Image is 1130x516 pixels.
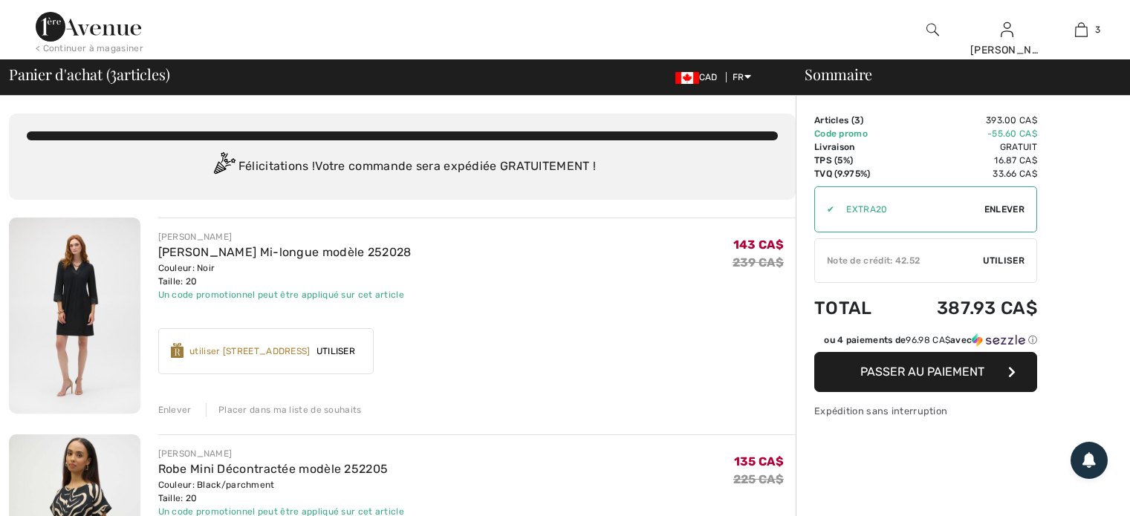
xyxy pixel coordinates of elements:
div: [PERSON_NAME] [158,230,412,244]
div: ou 4 paiements de avec [824,333,1037,347]
span: CAD [675,72,724,82]
div: ✔ [815,203,834,216]
span: 135 CA$ [734,454,784,468]
div: Enlever [158,403,192,417]
div: Félicitations ! Votre commande sera expédiée GRATUITEMENT ! [27,152,778,182]
td: 393.00 CA$ [895,114,1037,127]
div: Couleur: Noir Taille: 20 [158,261,412,288]
input: Code promo [834,187,984,232]
img: recherche [926,21,939,39]
img: 1ère Avenue [36,12,141,42]
span: Enlever [984,203,1025,216]
div: Un code promotionnel peut être appliqué sur cet article [158,288,412,301]
img: Mon panier [1075,21,1088,39]
span: 143 CA$ [733,238,784,252]
div: [PERSON_NAME] [158,447,405,460]
span: 96.98 CA$ [906,335,950,345]
img: Congratulation2.svg [209,152,238,182]
span: Utiliser [983,254,1025,267]
span: Passer au paiement [860,365,984,379]
a: 3 [1045,21,1117,39]
div: Note de crédit: 42.52 [815,254,983,267]
td: 387.93 CA$ [895,283,1037,333]
a: Se connecter [1001,22,1013,36]
span: 3 [110,63,117,82]
div: utiliser [STREET_ADDRESS] [189,344,311,358]
s: 239 CA$ [733,255,784,270]
span: Panier d'achat ( articles) [9,67,169,82]
img: Canadian Dollar [675,72,699,84]
a: Robe Mini Décontractée modèle 252205 [158,462,389,476]
td: Total [814,283,895,333]
td: Livraison [814,140,895,154]
div: ou 4 paiements de96.98 CA$avecSezzle Cliquez pour en savoir plus sur Sezzle [814,333,1037,352]
td: 16.87 CA$ [895,154,1037,167]
img: Robe Droite Mi-longue modèle 252028 [9,218,140,414]
div: Expédition sans interruption [814,404,1037,418]
a: [PERSON_NAME] Mi-longue modèle 252028 [158,245,412,259]
div: Sommaire [787,67,1121,82]
td: Gratuit [895,140,1037,154]
span: Utiliser [311,344,361,358]
button: Passer au paiement [814,352,1037,392]
img: Mes infos [1001,21,1013,39]
td: 33.66 CA$ [895,167,1037,180]
img: Reward-Logo.svg [171,343,184,358]
td: TPS (5%) [814,154,895,167]
div: < Continuer à magasiner [36,42,143,55]
div: Couleur: Black/parchment Taille: 20 [158,478,405,505]
s: 225 CA$ [733,472,784,486]
td: Articles ( ) [814,114,895,127]
td: -55.60 CA$ [895,127,1037,140]
td: TVQ (9.975%) [814,167,895,180]
td: Code promo [814,127,895,140]
img: Sezzle [972,333,1025,347]
span: 3 [854,115,860,125]
span: 3 [1095,23,1100,36]
div: Placer dans ma liste de souhaits [206,403,362,417]
div: [PERSON_NAME] [970,42,1043,58]
span: FR [733,72,751,82]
